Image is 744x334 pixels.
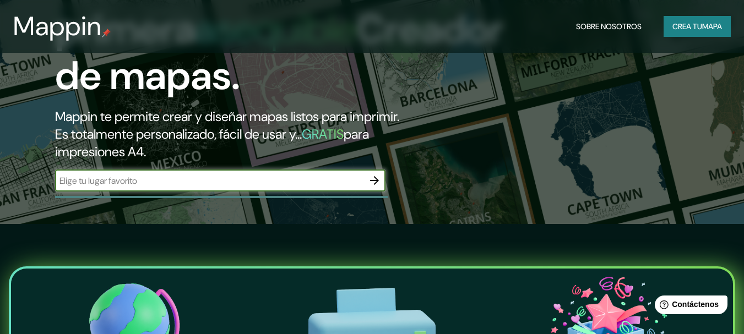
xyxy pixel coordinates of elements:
[572,16,646,37] button: Sobre nosotros
[664,16,731,37] button: Crea tumapa
[13,9,102,43] font: Mappin
[302,125,344,143] font: GRATIS
[702,21,722,31] font: mapa
[672,21,702,31] font: Crea tu
[55,125,369,160] font: para impresiones A4.
[55,125,302,143] font: Es totalmente personalizado, fácil de usar y...
[102,29,111,37] img: pin de mapeo
[646,291,732,322] iframe: Lanzador de widgets de ayuda
[55,108,399,125] font: Mappin te permite crear y diseñar mapas listos para imprimir.
[55,174,363,187] input: Elige tu lugar favorito
[576,21,642,31] font: Sobre nosotros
